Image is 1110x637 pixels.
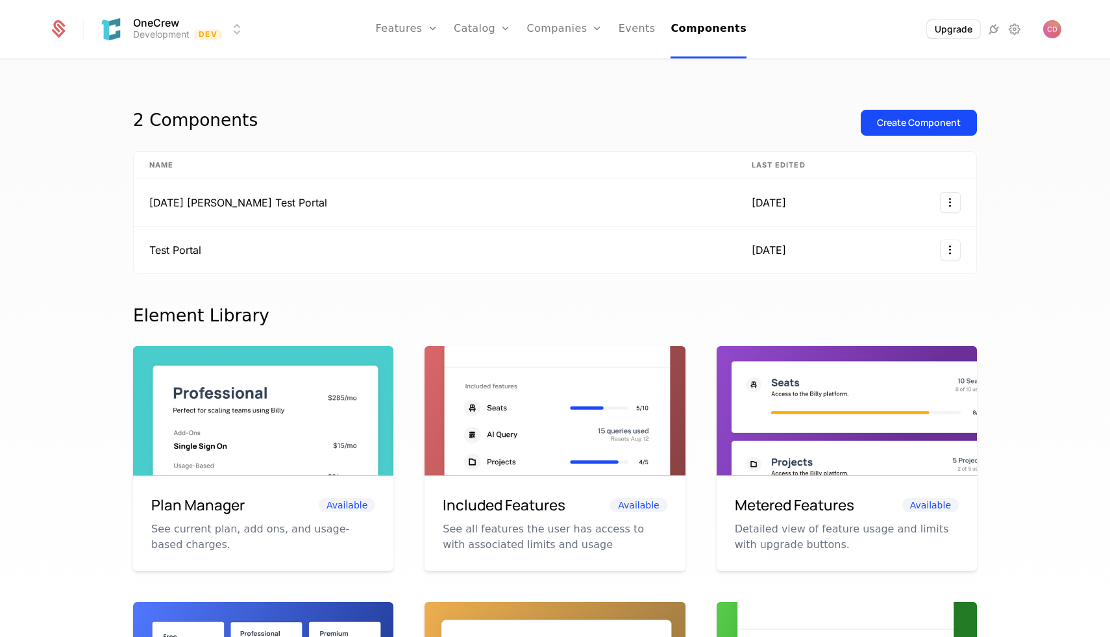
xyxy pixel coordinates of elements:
div: 2 Components [133,110,258,136]
span: Available [902,498,959,512]
span: Available [610,498,667,512]
button: Open user button [1043,20,1061,38]
a: Integrations [986,21,1002,37]
td: [DATE] [PERSON_NAME] Test Portal [134,179,736,227]
h6: Plan Manager [151,494,245,516]
button: Select environment [99,15,245,44]
span: OneCrew [133,18,179,28]
h6: Metered Features [735,494,854,516]
div: Element Library [133,305,977,326]
a: Settings [1007,21,1022,37]
p: Detailed view of feature usage and limits with upgrade buttons. [735,521,959,553]
button: Select action [940,240,961,260]
button: Select action [940,192,961,213]
button: Create Component [861,110,977,136]
div: Create Component [877,116,961,129]
th: Last edited [736,152,827,179]
div: [DATE] [752,242,811,258]
p: See all features the user has access to with associated limits and usage [443,521,667,553]
td: Test Portal [134,227,736,273]
img: Conrad DIao [1043,20,1061,38]
img: OneCrew [95,14,127,45]
p: See current plan, add ons, and usage-based charges. [151,521,375,553]
div: [DATE] [752,195,811,210]
span: Dev [195,29,221,40]
div: Development [133,28,190,41]
span: Available [319,498,375,512]
button: Upgrade [927,20,980,38]
h6: Included Features [443,494,565,516]
th: Name [134,152,736,179]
